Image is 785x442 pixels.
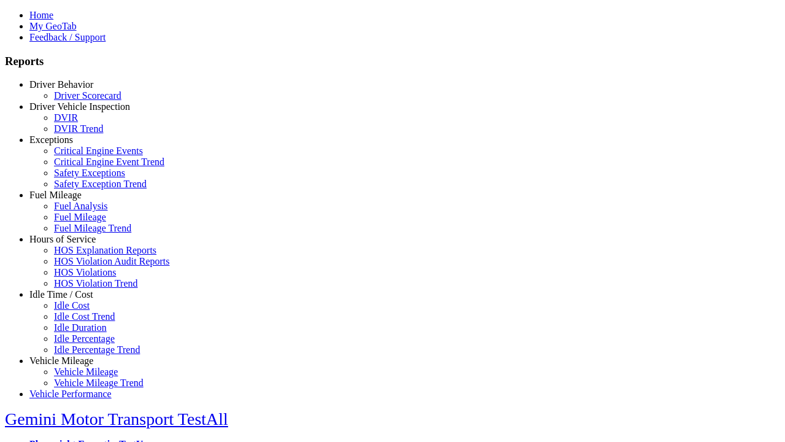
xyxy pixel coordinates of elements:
[29,190,82,200] a: Fuel Mileage
[5,409,228,428] a: Gemini Motor Transport TestAll
[29,10,53,20] a: Home
[54,201,108,211] a: Fuel Analysis
[54,378,144,388] a: Vehicle Mileage Trend
[54,90,121,101] a: Driver Scorecard
[54,112,78,123] a: DVIR
[29,355,93,366] a: Vehicle Mileage
[29,234,96,244] a: Hours of Service
[54,322,107,333] a: Idle Duration
[29,134,73,145] a: Exceptions
[54,366,118,377] a: Vehicle Mileage
[54,256,170,266] a: HOS Violation Audit Reports
[54,168,125,178] a: Safety Exceptions
[54,300,90,311] a: Idle Cost
[5,55,780,68] h3: Reports
[29,32,105,42] a: Feedback / Support
[54,212,106,222] a: Fuel Mileage
[54,223,131,233] a: Fuel Mileage Trend
[29,79,93,90] a: Driver Behavior
[54,267,116,277] a: HOS Violations
[54,179,147,189] a: Safety Exception Trend
[54,123,103,134] a: DVIR Trend
[29,101,130,112] a: Driver Vehicle Inspection
[54,333,115,344] a: Idle Percentage
[54,145,143,156] a: Critical Engine Events
[54,157,164,167] a: Critical Engine Event Trend
[29,21,77,31] a: My GeoTab
[54,278,138,289] a: HOS Violation Trend
[29,389,112,399] a: Vehicle Performance
[54,311,115,322] a: Idle Cost Trend
[29,289,93,300] a: Idle Time / Cost
[54,344,140,355] a: Idle Percentage Trend
[54,245,156,255] a: HOS Explanation Reports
